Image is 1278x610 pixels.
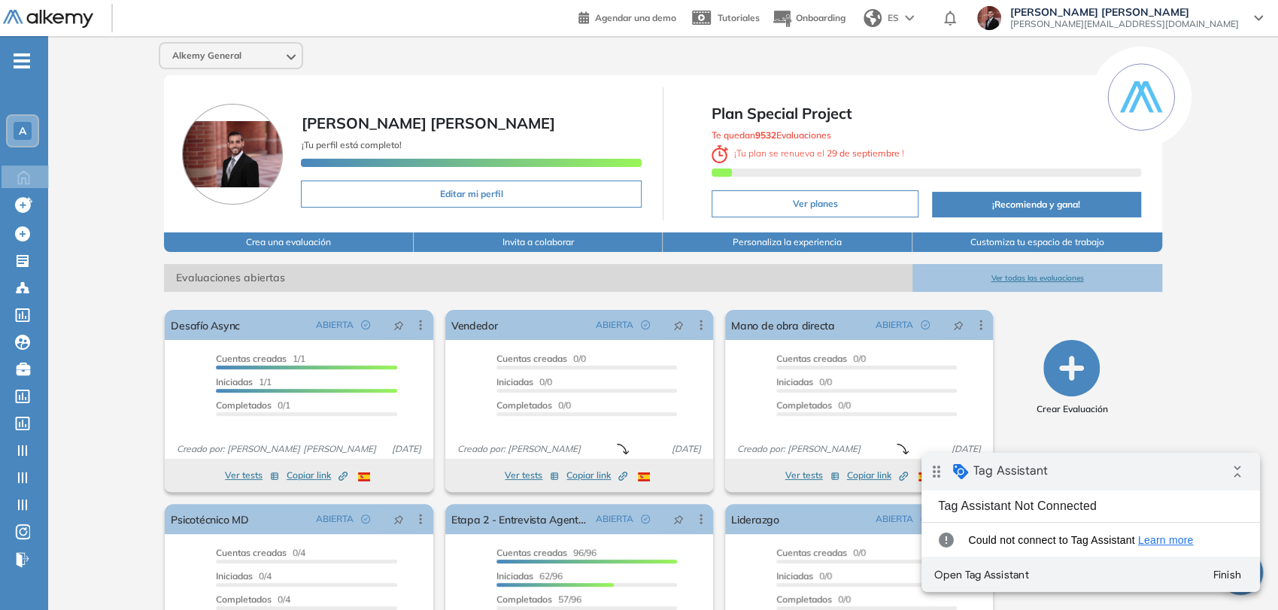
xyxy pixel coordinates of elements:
button: Crea una evaluación [164,232,414,252]
span: Cuentas creadas [776,547,847,558]
button: Ver tests [505,466,559,484]
span: check-circle [921,320,930,329]
span: Iniciadas [776,570,813,581]
span: Creado por: [PERSON_NAME] [PERSON_NAME] [171,442,381,456]
span: Creado por: [PERSON_NAME] [451,442,587,456]
button: pushpin [662,507,695,531]
button: Invita a colaborar [414,232,663,252]
span: 0/0 [496,353,586,364]
span: Cuentas creadas [776,353,847,364]
span: Creado por: [PERSON_NAME] [731,442,867,456]
span: [PERSON_NAME] [PERSON_NAME] [1010,6,1239,18]
span: ABIERTA [316,318,354,332]
a: Desafío Async [171,310,240,340]
button: Finish [278,108,332,135]
span: Could not connect to Tag Assistant [47,80,314,95]
img: Logo [3,10,93,29]
button: Customiza tu espacio de trabajo [912,232,1162,252]
span: Plan Special Project [712,102,1141,125]
img: ESP [638,472,650,481]
span: pushpin [393,513,404,525]
img: clock-svg [712,145,728,163]
span: Iniciadas [496,376,533,387]
span: Evaluaciones abiertas [164,264,912,292]
a: Agendar una demo [578,8,676,26]
span: Completados [216,593,272,605]
span: Iniciadas [216,376,253,387]
span: 0/1 [216,399,290,411]
img: ESP [918,472,930,481]
span: Tutoriales [718,12,760,23]
span: Iniciadas [216,570,253,581]
button: Editar mi perfil [301,181,642,208]
span: Cuentas creadas [216,547,287,558]
span: [DATE] [386,442,427,456]
span: 0/0 [496,376,552,387]
span: check-circle [361,514,370,524]
a: Etapa 2 - Entrevista Agente AI [451,504,590,534]
span: Completados [216,399,272,411]
button: pushpin [662,313,695,337]
span: ¡Tu perfil está completo! [301,139,401,150]
button: Crear Evaluación [1036,340,1107,416]
b: 9532 [755,129,776,141]
span: 1/1 [216,376,272,387]
button: pushpin [382,313,415,337]
span: 0/4 [216,570,272,581]
span: pushpin [393,319,404,331]
span: [DATE] [666,442,707,456]
span: Iniciadas [776,376,813,387]
button: Onboarding [772,2,845,35]
span: Completados [496,399,552,411]
span: 96/96 [496,547,597,558]
img: world [864,9,882,27]
button: Copiar link [566,466,627,484]
button: Ver todas las evaluaciones [912,264,1162,292]
span: ¡ Tu plan se renueva el ! [712,147,904,159]
span: Iniciadas [496,570,533,581]
span: ABIERTA [876,318,913,332]
button: Personaliza la experiencia [663,232,912,252]
a: Learn more [217,81,272,93]
i: error [12,72,37,102]
span: [PERSON_NAME][EMAIL_ADDRESS][DOMAIN_NAME] [1010,18,1239,30]
span: [DATE] [946,442,987,456]
a: Psicotécnico MD [171,504,248,534]
b: 29 de septiembre [824,147,902,159]
span: 0/0 [776,570,832,581]
span: 0/4 [216,593,290,605]
span: 0/4 [216,547,305,558]
span: 0/0 [496,399,571,411]
i: Collapse debug badge [301,4,331,34]
span: check-circle [641,320,650,329]
span: pushpin [673,513,684,525]
span: Cuentas creadas [216,353,287,364]
span: 1/1 [216,353,305,364]
span: 0/0 [776,399,851,411]
span: 62/96 [496,570,563,581]
span: Alkemy General [172,50,241,62]
span: Completados [776,399,832,411]
img: Foto de perfil [182,104,283,205]
button: Ver tests [225,466,279,484]
i: - [14,59,30,62]
button: Ver planes [712,190,918,217]
span: Copiar link [287,469,348,482]
span: check-circle [641,514,650,524]
span: pushpin [673,319,684,331]
span: Onboarding [796,12,845,23]
button: pushpin [942,313,975,337]
span: ABIERTA [316,512,354,526]
span: pushpin [953,319,964,331]
span: ABIERTA [596,318,633,332]
button: ¡Recomienda y gana! [932,192,1141,217]
a: Liderazgo [731,504,779,534]
span: A [19,125,26,137]
span: 0/0 [776,547,866,558]
span: 0/0 [776,353,866,364]
span: check-circle [361,320,370,329]
span: 0/0 [776,593,851,605]
span: 0/0 [776,376,832,387]
span: Copiar link [566,469,627,482]
span: [PERSON_NAME] [PERSON_NAME] [301,114,554,132]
